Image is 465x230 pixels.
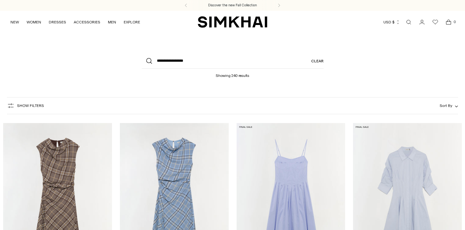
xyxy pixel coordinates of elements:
[7,101,44,111] button: Show Filters
[17,103,44,108] span: Show Filters
[452,19,457,25] span: 0
[383,15,400,29] button: USD $
[440,102,458,109] button: Sort By
[429,16,442,28] a: Wishlist
[108,15,116,29] a: MEN
[74,15,100,29] a: ACCESSORIES
[216,69,249,78] h1: Showing 240 results
[440,103,452,108] span: Sort By
[49,15,66,29] a: DRESSES
[27,15,41,29] a: WOMEN
[198,16,267,28] a: SIMKHAI
[124,15,140,29] a: EXPLORE
[10,15,19,29] a: NEW
[142,53,157,69] button: Search
[402,16,415,28] a: Open search modal
[208,3,257,8] a: Discover the new Fall Collection
[442,16,455,28] a: Open cart modal
[311,53,324,69] a: Clear
[416,16,428,28] a: Go to the account page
